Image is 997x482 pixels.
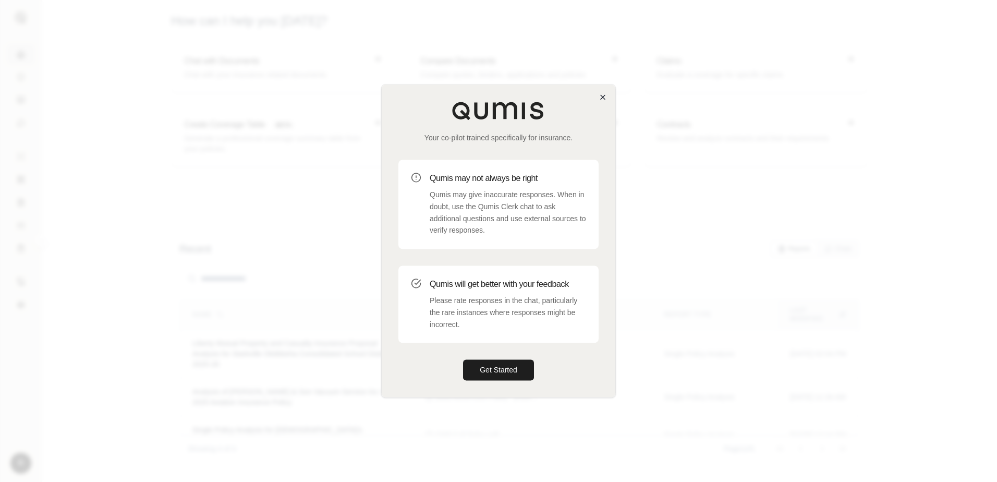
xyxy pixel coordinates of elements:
h3: Qumis will get better with your feedback [430,278,586,291]
h3: Qumis may not always be right [430,172,586,185]
p: Qumis may give inaccurate responses. When in doubt, use the Qumis Clerk chat to ask additional qu... [430,189,586,236]
img: Qumis Logo [452,101,545,120]
p: Your co-pilot trained specifically for insurance. [398,132,599,143]
button: Get Started [463,360,534,381]
p: Please rate responses in the chat, particularly the rare instances where responses might be incor... [430,295,586,330]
